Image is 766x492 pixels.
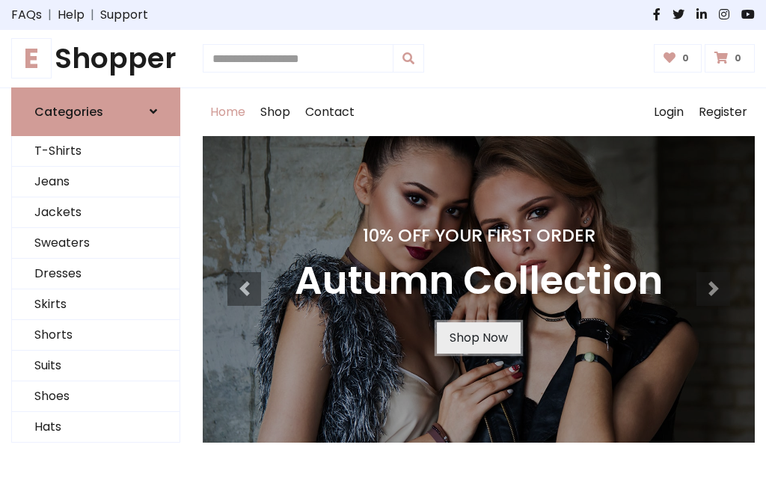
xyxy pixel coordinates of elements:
[12,289,180,320] a: Skirts
[295,258,663,304] h3: Autumn Collection
[12,167,180,197] a: Jeans
[654,44,702,73] a: 0
[705,44,755,73] a: 0
[298,88,362,136] a: Contact
[295,225,663,246] h4: 10% Off Your First Order
[58,6,85,24] a: Help
[12,136,180,167] a: T-Shirts
[253,88,298,136] a: Shop
[437,322,521,354] a: Shop Now
[678,52,693,65] span: 0
[12,228,180,259] a: Sweaters
[12,381,180,412] a: Shoes
[12,320,180,351] a: Shorts
[646,88,691,136] a: Login
[85,6,100,24] span: |
[11,87,180,136] a: Categories
[100,6,148,24] a: Support
[11,38,52,79] span: E
[12,197,180,228] a: Jackets
[11,42,180,76] h1: Shopper
[12,259,180,289] a: Dresses
[12,412,180,443] a: Hats
[203,88,253,136] a: Home
[691,88,755,136] a: Register
[11,6,42,24] a: FAQs
[42,6,58,24] span: |
[731,52,745,65] span: 0
[11,42,180,76] a: EShopper
[12,351,180,381] a: Suits
[34,105,103,119] h6: Categories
